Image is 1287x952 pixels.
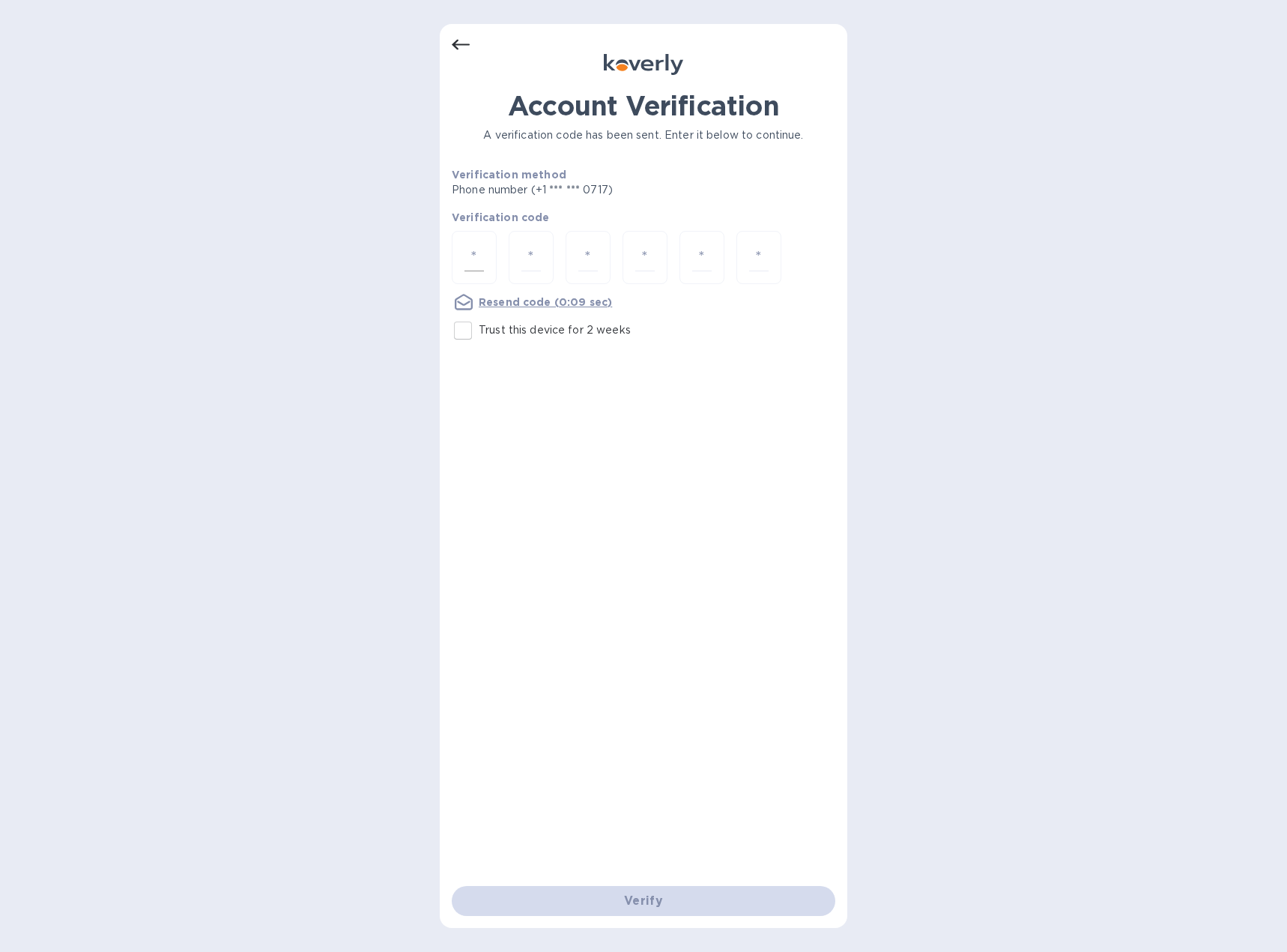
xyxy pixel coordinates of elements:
p: Verification code [452,210,835,225]
p: Trust this device for 2 weeks [479,322,631,338]
b: Verification method [452,169,566,181]
h1: Account Verification [452,90,835,121]
p: A verification code has been sent. Enter it below to continue. [452,127,835,143]
p: Phone number (+1 *** *** 0717) [452,182,727,198]
u: Resend code (0:09 sec) [479,296,612,308]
